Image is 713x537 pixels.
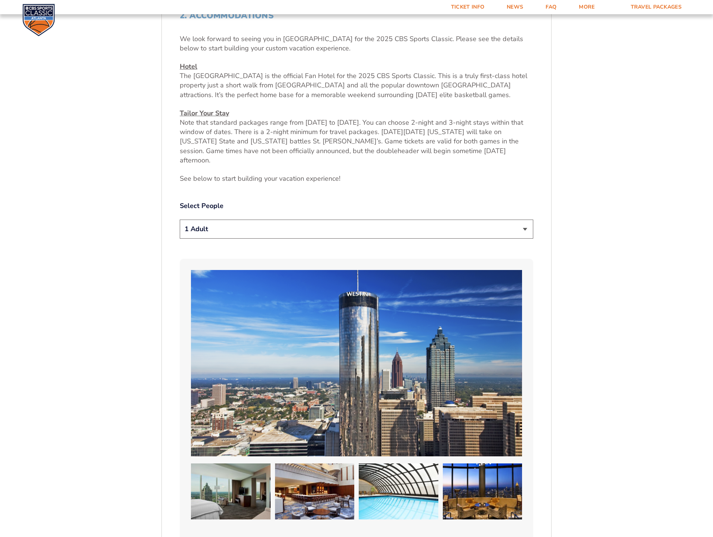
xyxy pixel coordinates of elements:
[180,174,533,183] p: See below to start building your vacation experience!
[180,109,229,118] u: Tailor Your Stay
[359,463,438,519] img: The Westin Peachtree Plaza Atlanta
[275,463,355,519] img: The Westin Peachtree Plaza Atlanta
[22,4,55,36] img: CBS Sports Classic
[443,463,522,519] img: The Westin Peachtree Plaza Atlanta
[180,109,533,165] p: Note that standard packages range from [DATE] to [DATE]. You can choose 2-night and 3-night stays...
[180,201,533,211] label: Select People
[180,11,533,21] h2: 2. Accommodations
[180,34,533,53] p: We look forward to seeing you in [GEOGRAPHIC_DATA] for the 2025 CBS Sports Classic. Please see th...
[180,62,197,71] u: Hotel
[180,62,533,100] p: The [GEOGRAPHIC_DATA] is the official Fan Hotel for the 2025 CBS Sports Classic. This is a truly ...
[191,463,271,519] img: The Westin Peachtree Plaza Atlanta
